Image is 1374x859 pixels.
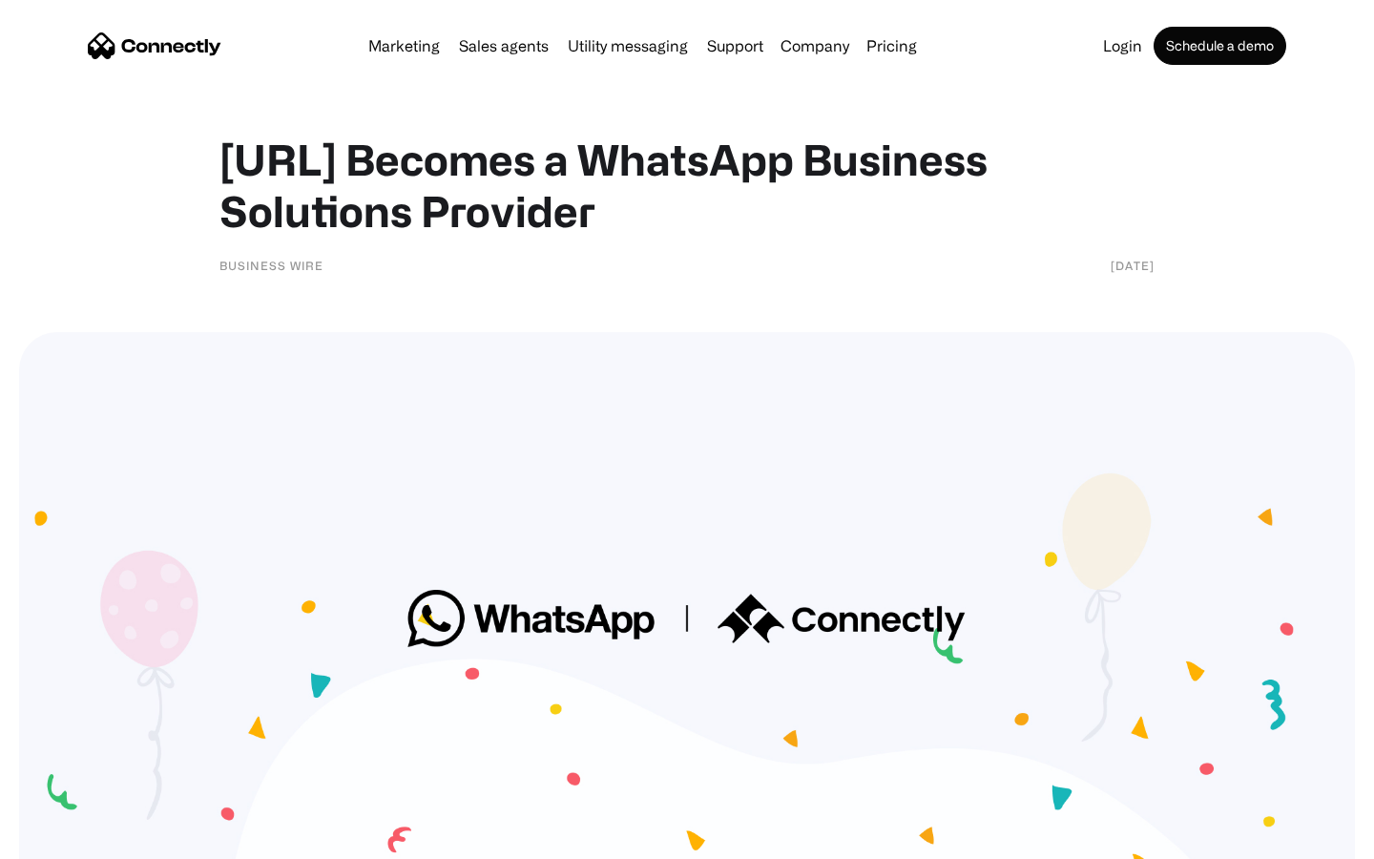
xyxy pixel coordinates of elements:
a: Marketing [361,38,448,53]
a: Utility messaging [560,38,696,53]
h1: [URL] Becomes a WhatsApp Business Solutions Provider [219,134,1155,237]
div: Company [775,32,855,59]
aside: Language selected: English [19,826,114,852]
a: Login [1095,38,1150,53]
a: Pricing [859,38,925,53]
div: Business Wire [219,256,323,275]
a: Support [699,38,771,53]
div: [DATE] [1111,256,1155,275]
a: home [88,31,221,60]
ul: Language list [38,826,114,852]
a: Schedule a demo [1154,27,1286,65]
a: Sales agents [451,38,556,53]
div: Company [781,32,849,59]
